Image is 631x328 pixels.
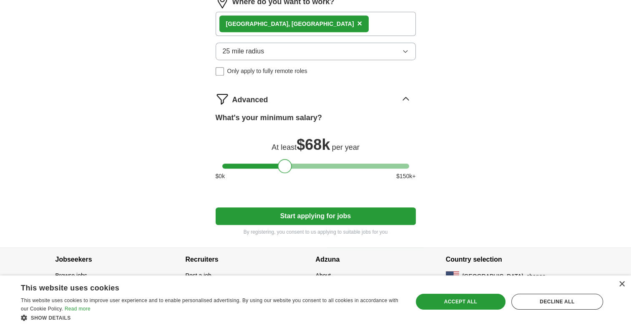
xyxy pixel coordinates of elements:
[511,294,603,310] div: Decline all
[226,20,289,27] strong: [GEOGRAPHIC_DATA]
[21,298,398,312] span: This website uses cookies to improve user experience and to enable personalised advertising. By u...
[216,172,225,181] span: $ 0 k
[526,272,546,281] button: change
[446,271,459,281] img: US flag
[272,143,297,151] span: At least
[446,248,576,271] h4: Country selection
[216,228,416,236] p: By registering, you consent to us applying to suitable jobs for you
[223,46,264,56] span: 25 mile radius
[216,207,416,225] button: Start applying for jobs
[357,18,362,30] button: ×
[463,272,523,281] span: [GEOGRAPHIC_DATA]
[357,19,362,28] span: ×
[332,143,359,151] span: per year
[31,315,71,321] span: Show details
[316,272,331,279] a: About
[396,172,415,181] span: $ 150 k+
[297,136,330,153] span: $ 68k
[21,280,380,293] div: This website uses cookies
[21,313,401,322] div: Show details
[216,43,416,60] button: 25 mile radius
[232,94,268,106] span: Advanced
[416,294,505,310] div: Accept all
[55,272,87,279] a: Browse jobs
[216,92,229,106] img: filter
[618,281,625,288] div: Close
[65,306,91,312] a: Read more, opens a new window
[186,272,211,279] a: Post a job
[216,112,322,124] label: What's your minimum salary?
[226,20,354,28] div: , [GEOGRAPHIC_DATA]
[216,67,224,76] input: Only apply to fully remote roles
[227,67,307,76] span: Only apply to fully remote roles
